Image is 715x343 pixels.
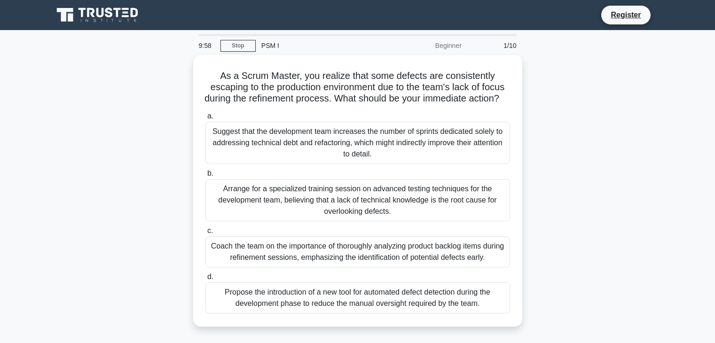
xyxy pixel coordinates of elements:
[467,36,522,55] div: 1/10
[205,282,510,313] div: Propose the introduction of a new tool for automated defect detection during the development phas...
[220,40,256,52] a: Stop
[605,9,646,21] a: Register
[207,273,213,281] span: d.
[256,36,385,55] div: PSM I
[207,112,213,120] span: a.
[385,36,467,55] div: Beginner
[205,122,510,164] div: Suggest that the development team increases the number of sprints dedicated solely to addressing ...
[205,236,510,267] div: Coach the team on the importance of thoroughly analyzing product backlog items during refinement ...
[193,36,220,55] div: 9:58
[205,179,510,221] div: Arrange for a specialized training session on advanced testing techniques for the development tea...
[204,70,511,105] h5: As a Scrum Master, you realize that some defects are consistently escaping to the production envi...
[207,226,213,234] span: c.
[207,169,213,177] span: b.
